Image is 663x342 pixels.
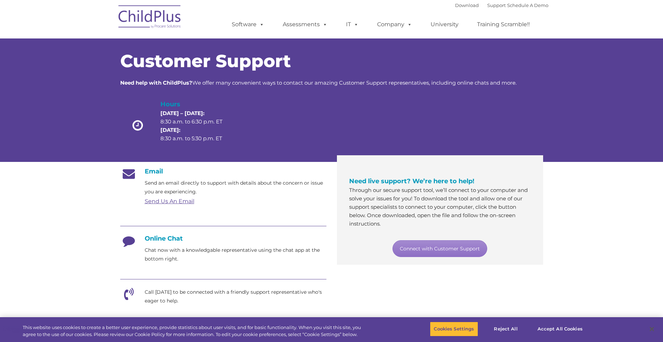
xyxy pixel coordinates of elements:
[160,109,235,143] p: 8:30 a.m. to 6:30 p.m. ET 8:30 a.m. to 5:30 p.m. ET
[349,186,531,228] p: Through our secure support tool, we’ll connect to your computer and solve your issues for you! To...
[120,168,326,175] h4: Email
[644,321,660,337] button: Close
[160,127,180,133] strong: [DATE]:
[120,79,192,86] strong: Need help with ChildPlus?
[455,2,479,8] a: Download
[160,99,235,109] h4: Hours
[145,198,194,205] a: Send Us An Email
[145,288,326,305] p: Call [DATE] to be connected with a friendly support representative who's eager to help.
[160,110,204,116] strong: [DATE] – [DATE]:
[484,322,528,336] button: Reject All
[534,322,586,336] button: Accept All Cookies
[23,324,365,338] div: This website uses cookies to create a better user experience, provide statistics about user visit...
[392,240,487,257] a: Connect with Customer Support
[145,179,326,196] p: Send an email directly to support with details about the concern or issue you are experiencing.
[120,50,291,72] span: Customer Support
[349,177,474,185] span: Need live support? We’re here to help!
[120,235,326,242] h4: Online Chat
[430,322,478,336] button: Cookies Settings
[339,17,366,31] a: IT
[225,17,271,31] a: Software
[145,246,326,263] p: Chat now with a knowledgable representative using the chat app at the bottom right.
[115,0,185,35] img: ChildPlus by Procare Solutions
[424,17,466,31] a: University
[470,17,537,31] a: Training Scramble!!
[507,2,548,8] a: Schedule A Demo
[487,2,506,8] a: Support
[455,2,548,8] font: |
[370,17,419,31] a: Company
[276,17,334,31] a: Assessments
[120,79,517,86] span: We offer many convenient ways to contact our amazing Customer Support representatives, including ...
